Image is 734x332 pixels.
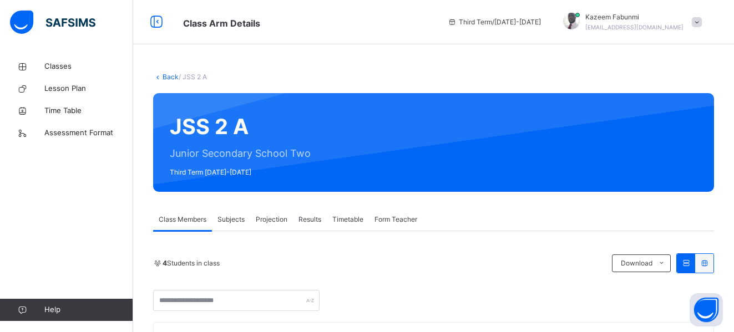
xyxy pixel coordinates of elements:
b: 4 [163,259,167,267]
span: [EMAIL_ADDRESS][DOMAIN_NAME] [585,24,684,30]
span: Students in class [163,258,220,268]
span: Form Teacher [374,214,417,224]
span: Timetable [332,214,363,224]
span: Download [621,258,652,268]
div: KazeemFabunmi [552,12,707,32]
button: Open asap [690,293,723,326]
span: / JSS 2 A [179,73,207,81]
span: Subjects [217,214,245,224]
span: Class Members [159,214,206,224]
span: session/term information [448,17,541,27]
span: Assessment Format [44,127,133,139]
img: safsims [10,11,95,34]
span: Help [44,304,133,315]
span: Class Arm Details [183,18,260,29]
span: Lesson Plan [44,83,133,94]
span: Kazeem Fabunmi [585,12,684,22]
a: Back [163,73,179,81]
span: Classes [44,61,133,72]
span: Results [298,214,321,224]
span: Third Term [DATE]-[DATE] [170,167,311,177]
span: Projection [256,214,287,224]
span: Time Table [44,105,133,116]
